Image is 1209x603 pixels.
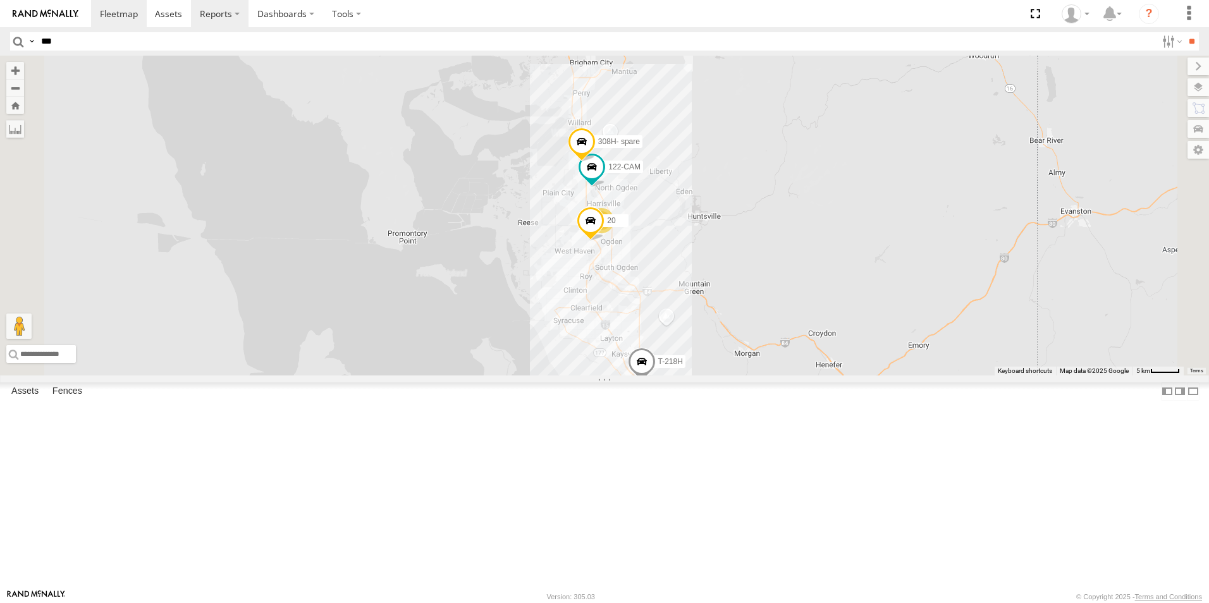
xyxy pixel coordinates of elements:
[6,79,24,97] button: Zoom out
[6,314,32,339] button: Drag Pegman onto the map to open Street View
[1187,382,1200,401] label: Hide Summary Table
[6,62,24,79] button: Zoom in
[6,97,24,114] button: Zoom Home
[607,216,615,225] span: 20
[7,590,65,603] a: Visit our Website
[1157,32,1184,51] label: Search Filter Options
[1060,367,1129,374] span: Map data ©2025 Google
[1139,4,1159,24] i: ?
[1188,141,1209,159] label: Map Settings
[1057,4,1094,23] div: Keith Washburn
[6,120,24,138] label: Measure
[13,9,78,18] img: rand-logo.svg
[598,137,640,146] span: 308H- spare
[1161,382,1174,401] label: Dock Summary Table to the Left
[1136,367,1150,374] span: 5 km
[998,367,1052,375] button: Keyboard shortcuts
[1132,367,1184,375] button: Map Scale: 5 km per 43 pixels
[1135,593,1202,600] a: Terms and Conditions
[27,32,37,51] label: Search Query
[1076,593,1202,600] div: © Copyright 2025 -
[1190,368,1203,374] a: Terms
[46,382,89,400] label: Fences
[547,593,595,600] div: Version: 305.03
[5,382,45,400] label: Assets
[1174,382,1186,401] label: Dock Summary Table to the Right
[658,357,683,366] span: T-218H
[608,162,641,171] span: 122-CAM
